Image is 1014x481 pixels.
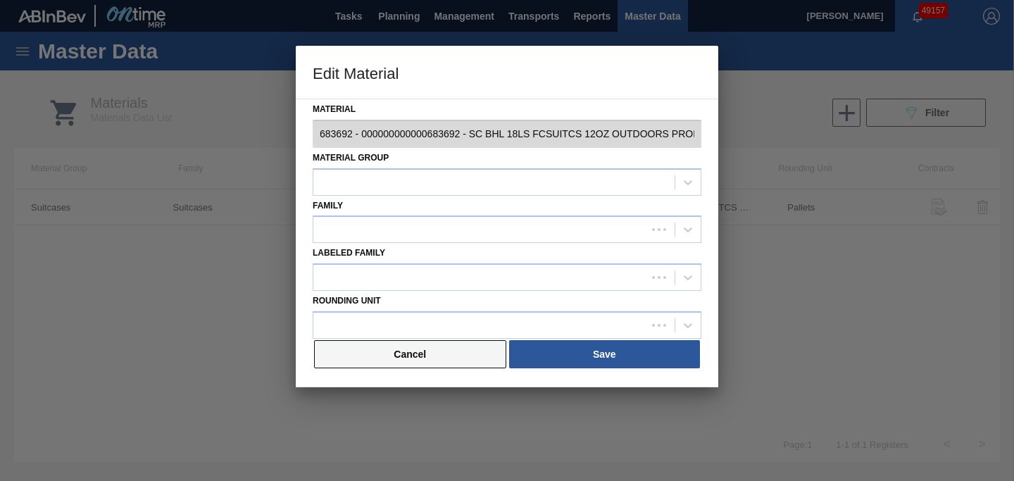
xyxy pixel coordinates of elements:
label: Material [313,99,701,120]
label: Family [313,201,343,211]
h3: Edit Material [296,46,718,99]
label: Material Group [313,153,389,163]
label: Labeled Family [313,248,385,258]
label: Rounding Unit [313,296,381,306]
button: Cancel [314,340,506,368]
button: Save [509,340,700,368]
